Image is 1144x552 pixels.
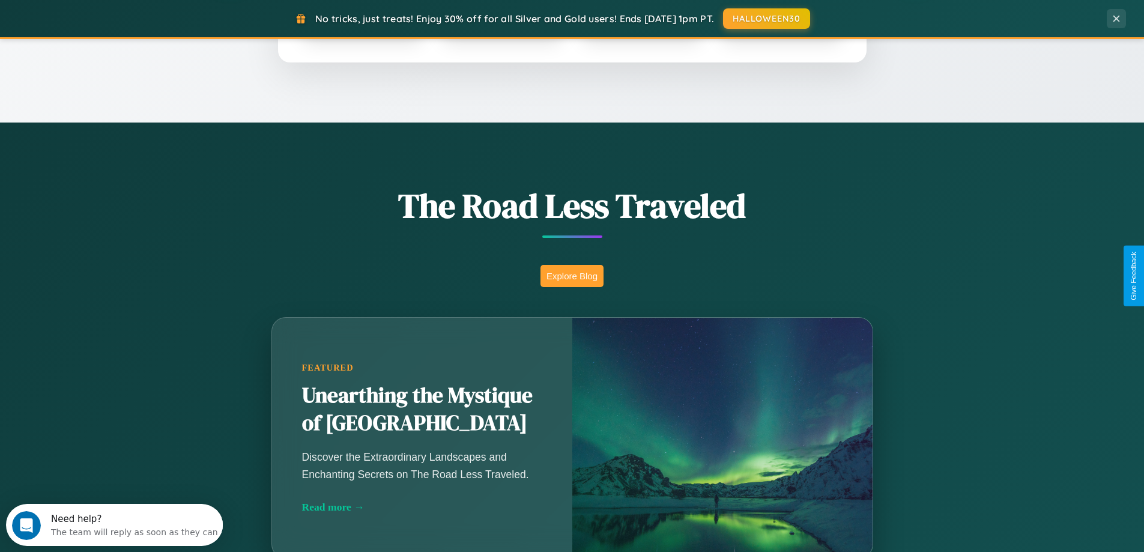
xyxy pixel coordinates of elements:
h1: The Road Less Traveled [212,183,933,229]
div: Give Feedback [1130,252,1138,300]
span: No tricks, just treats! Enjoy 30% off for all Silver and Gold users! Ends [DATE] 1pm PT. [315,13,714,25]
iframe: Intercom live chat [12,511,41,540]
div: Need help? [45,10,212,20]
p: Discover the Extraordinary Landscapes and Enchanting Secrets on The Road Less Traveled. [302,449,542,482]
button: Explore Blog [540,265,604,287]
div: Read more → [302,501,542,514]
div: Featured [302,363,542,373]
div: Open Intercom Messenger [5,5,223,38]
div: The team will reply as soon as they can [45,20,212,32]
button: HALLOWEEN30 [723,8,810,29]
iframe: Intercom live chat discovery launcher [6,504,223,546]
h2: Unearthing the Mystique of [GEOGRAPHIC_DATA] [302,382,542,437]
